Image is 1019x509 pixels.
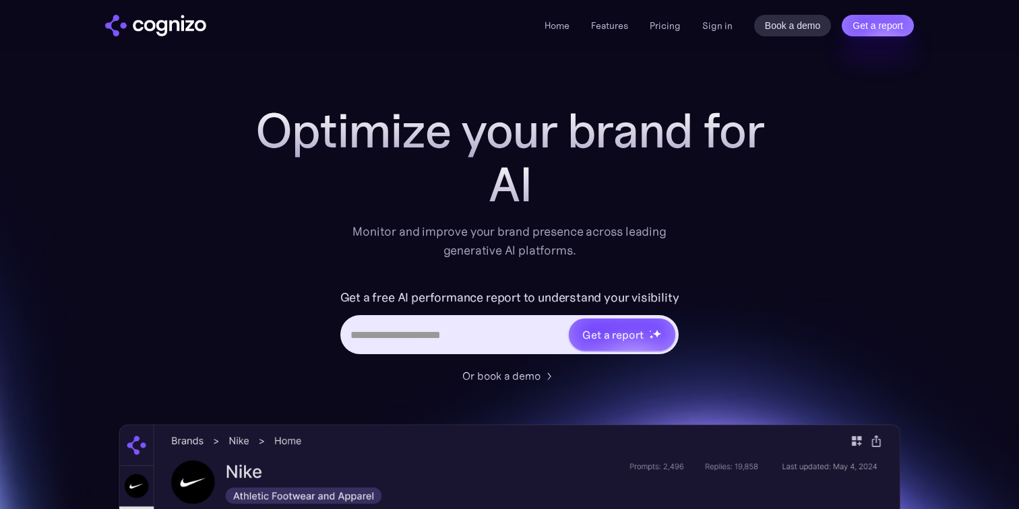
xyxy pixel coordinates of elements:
[842,15,914,36] a: Get a report
[567,317,677,352] a: Get a reportstarstarstar
[105,15,206,36] img: cognizo logo
[545,20,569,32] a: Home
[240,104,779,158] h1: Optimize your brand for
[344,222,675,260] div: Monitor and improve your brand presence across leading generative AI platforms.
[462,368,541,384] div: Or book a demo
[340,287,679,361] form: Hero URL Input Form
[649,330,651,332] img: star
[591,20,628,32] a: Features
[754,15,832,36] a: Book a demo
[240,158,779,211] div: AI
[340,287,679,308] label: Get a free AI performance report to understand your visibility
[702,18,733,34] a: Sign in
[650,20,681,32] a: Pricing
[652,329,661,338] img: star
[582,327,643,343] div: Get a report
[462,368,557,384] a: Or book a demo
[105,15,206,36] a: home
[649,335,654,339] img: star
